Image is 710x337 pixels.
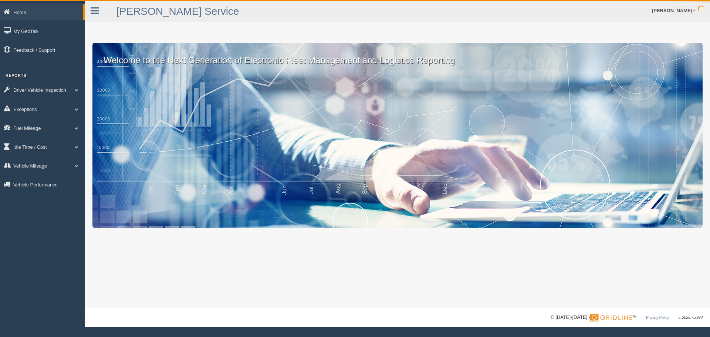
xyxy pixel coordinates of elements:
[92,43,703,67] p: Welcome to the Next Generation of Electronic Fleet Management and Logistics Reporting
[679,316,703,320] span: v. 2025.7.2993
[551,314,703,321] div: © [DATE]-[DATE] - ™
[116,6,239,17] a: [PERSON_NAME] Service
[590,314,632,321] img: Gridline
[646,316,669,320] a: Privacy Policy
